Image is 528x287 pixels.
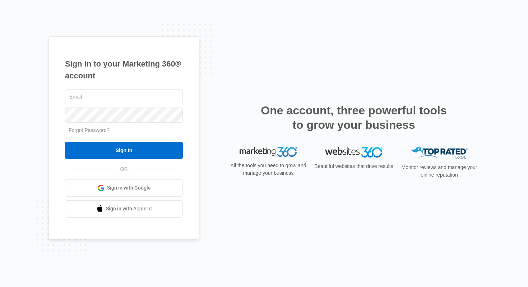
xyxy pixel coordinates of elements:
[65,58,183,82] h1: Sign in to your Marketing 360® account
[69,127,110,133] a: Forgot Password?
[65,200,183,218] a: Sign in with Apple Id
[107,184,151,192] span: Sign in with Google
[65,142,183,159] input: Sign In
[65,89,183,104] input: Email
[115,165,133,173] span: OR
[314,163,394,170] p: Beautiful websites that drive results
[240,147,297,157] img: Marketing 360
[259,103,449,132] h2: One account, three powerful tools to grow your business
[106,205,152,213] span: Sign in with Apple Id
[325,147,383,158] img: Websites 360
[65,179,183,197] a: Sign in with Google
[228,162,309,177] p: All the tools you need to grow and manage your business
[399,164,480,179] p: Monitor reviews and manage your online reputation
[411,147,468,159] img: Top Rated Local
